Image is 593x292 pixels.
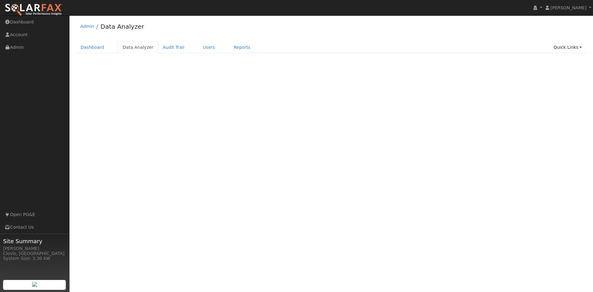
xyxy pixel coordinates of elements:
img: SolarFax [5,3,63,16]
span: [PERSON_NAME] [550,5,587,10]
span: Site Summary [3,237,66,245]
a: Audit Trail [158,42,189,53]
div: [PERSON_NAME] [3,245,66,252]
div: Clovis, [GEOGRAPHIC_DATA] [3,250,66,257]
a: Admin [80,24,94,29]
a: Dashboard [76,42,109,53]
a: Data Analyzer [100,23,144,30]
a: Users [198,42,220,53]
div: System Size: 3.30 kW [3,255,66,262]
a: Quick Links [549,42,587,53]
a: Reports [229,42,255,53]
img: retrieve [32,282,37,287]
a: Data Analyzer [118,42,158,53]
